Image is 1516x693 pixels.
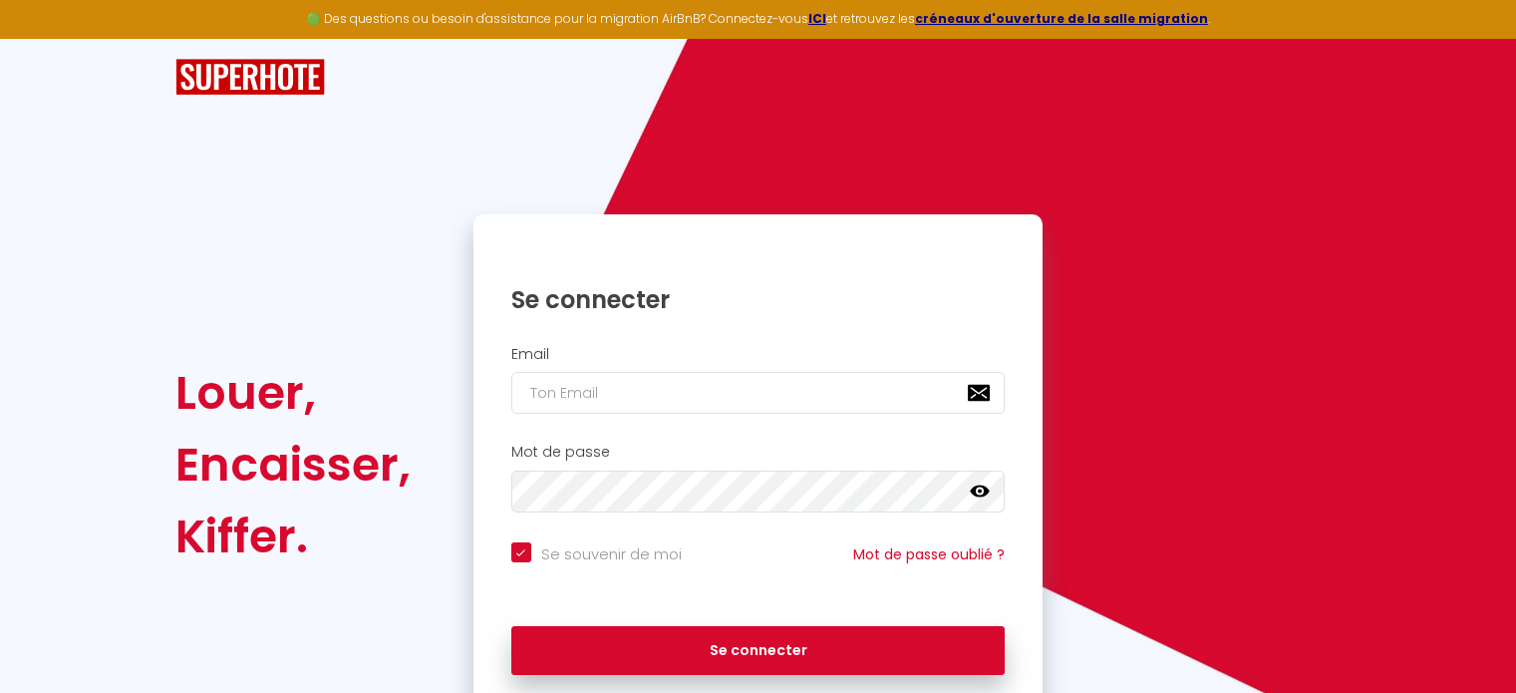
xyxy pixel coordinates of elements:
[511,626,1006,676] button: Se connecter
[511,346,1006,363] h2: Email
[853,544,1005,564] a: Mot de passe oublié ?
[511,444,1006,461] h2: Mot de passe
[808,10,826,27] a: ICI
[175,357,411,429] div: Louer,
[511,372,1006,414] input: Ton Email
[915,10,1208,27] a: créneaux d'ouverture de la salle migration
[175,59,325,96] img: SuperHote logo
[175,501,411,572] div: Kiffer.
[175,429,411,501] div: Encaisser,
[511,284,1006,315] h1: Se connecter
